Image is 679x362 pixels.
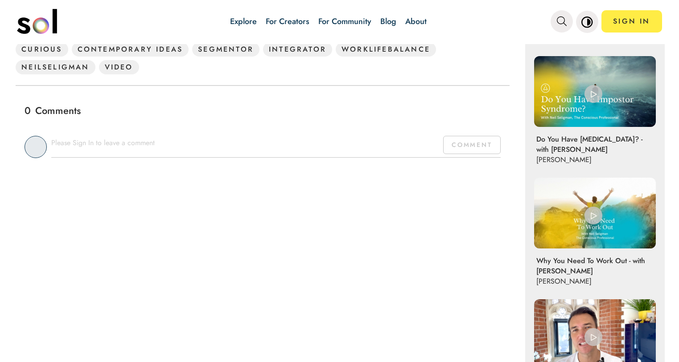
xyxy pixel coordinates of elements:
div: CURIOUS [16,42,68,57]
a: For Community [318,16,371,27]
img: Do You Have Impostor Syndrome? - with Neil Seligman [534,56,656,127]
div: SEGMENTOR [192,42,259,57]
img: play [584,328,602,346]
div: INTEGRATOR [263,42,332,57]
p: [PERSON_NAME] [536,276,623,286]
p: [PERSON_NAME] [536,155,623,165]
p: Why You Need To Work Out - with [PERSON_NAME] [536,256,648,276]
div: CONTEMPORARY IDEAS [72,42,189,57]
img: logo [17,9,57,34]
a: SIGN IN [601,10,662,33]
div: WORKLIFEBALANCE [336,42,436,57]
p: COMMENT [452,140,492,150]
img: Why You Need To Work Out - with Neil Seligman [534,178,656,248]
img: play [584,85,602,103]
img: play [584,207,602,224]
p: 0 [25,105,31,116]
a: About [405,16,427,27]
nav: main navigation [17,6,662,37]
div: VIDEO [99,60,139,74]
p: Do You Have [MEDICAL_DATA]? - with [PERSON_NAME] [536,134,648,155]
a: Explore [230,16,257,27]
a: For Creators [266,16,309,27]
div: NEILSELIGMAN [16,60,95,74]
p: Comments [35,105,81,116]
a: Blog [380,16,396,27]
